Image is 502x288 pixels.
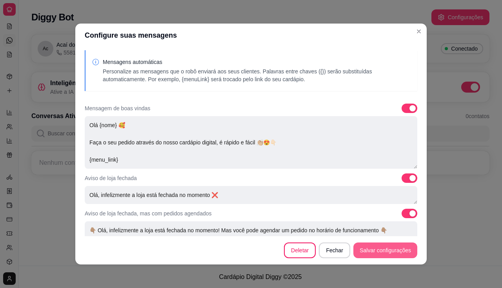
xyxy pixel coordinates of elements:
[85,104,150,112] p: Mensagem de boas vindas
[284,242,316,258] button: Deletar
[75,24,427,47] header: Configure suas mensagens
[413,25,425,38] button: Close
[85,221,417,257] textarea: 👇🏽 Olá, infelizmente a loja está fechada no momento! Mas você pode agendar um pedido no horário d...
[85,174,137,182] p: Aviso de loja fechada
[103,58,411,66] p: Mensagens automáticas
[103,67,411,83] p: Personalize as mensagens que o robô enviará aos seus clientes. Palavras entre chaves ({}) serão s...
[319,242,350,258] button: Fechar
[353,242,417,258] button: Salvar configurações
[85,116,417,169] textarea: Olá {nome} 🥰 Faça o seu pedido através do nosso cardápio digital, é rápido e fácil 👏🏼😍👇🏻 {menu_link}
[85,186,417,204] textarea: Olá, infelizmente a loja está fechada no momento ❌
[85,210,212,217] p: Aviso de loja fechada, mas com pedidos agendados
